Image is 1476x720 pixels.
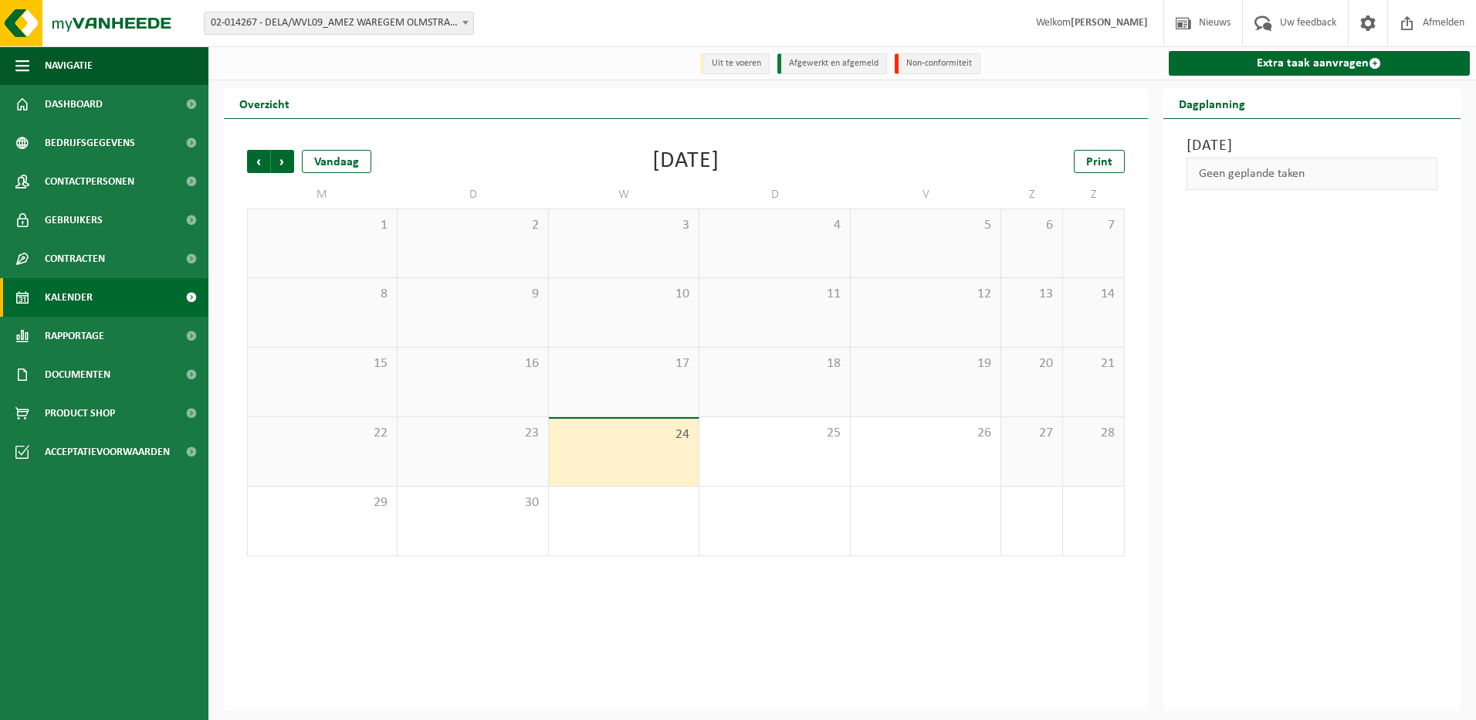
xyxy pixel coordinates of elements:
span: Gebruikers [45,201,103,239]
span: 28 [1071,425,1116,442]
span: Navigatie [45,46,93,85]
span: 6 [1009,217,1055,234]
span: Dashboard [45,85,103,124]
span: 26 [858,425,993,442]
span: 16 [405,355,540,372]
li: Non-conformiteit [895,53,980,74]
span: Print [1086,156,1112,168]
strong: [PERSON_NAME] [1071,17,1148,29]
span: Product Shop [45,394,115,433]
span: 02-014267 - DELA/WVL09_AMEZ WAREGEM OLMSTRAAT - WAREGEM [205,12,473,34]
span: 1 [256,217,389,234]
span: Contactpersonen [45,162,134,201]
div: Vandaag [302,150,371,173]
span: 8 [256,286,389,303]
td: V [851,181,1001,209]
span: Vorige [247,150,270,173]
span: 5 [858,217,993,234]
span: 25 [707,425,841,442]
span: 19 [858,355,993,372]
td: W [549,181,699,209]
span: Bedrijfsgegevens [45,124,135,162]
a: Print [1074,150,1125,173]
div: [DATE] [652,150,719,173]
span: 9 [405,286,540,303]
span: Kalender [45,278,93,317]
span: 14 [1071,286,1116,303]
span: 3 [557,217,691,234]
span: 18 [707,355,841,372]
span: 12 [858,286,993,303]
span: Acceptatievoorwaarden [45,433,170,471]
td: D [699,181,850,209]
td: M [247,181,398,209]
span: 30 [405,494,540,511]
span: 17 [557,355,691,372]
span: 2 [405,217,540,234]
span: 15 [256,355,389,372]
span: Contracten [45,239,105,278]
td: Z [1063,181,1125,209]
h2: Dagplanning [1163,88,1261,118]
span: 23 [405,425,540,442]
td: D [398,181,548,209]
span: 22 [256,425,389,442]
h2: Overzicht [224,88,305,118]
span: 29 [256,494,389,511]
div: Geen geplande taken [1187,158,1438,190]
span: 02-014267 - DELA/WVL09_AMEZ WAREGEM OLMSTRAAT - WAREGEM [204,12,474,35]
h3: [DATE] [1187,134,1438,158]
span: 10 [557,286,691,303]
span: 4 [707,217,841,234]
a: Extra taak aanvragen [1169,51,1471,76]
li: Afgewerkt en afgemeld [777,53,887,74]
span: 13 [1009,286,1055,303]
span: 24 [557,426,691,443]
span: 27 [1009,425,1055,442]
span: 20 [1009,355,1055,372]
td: Z [1001,181,1063,209]
span: Rapportage [45,317,104,355]
span: Documenten [45,355,110,394]
span: 7 [1071,217,1116,234]
span: 21 [1071,355,1116,372]
li: Uit te voeren [700,53,770,74]
span: 11 [707,286,841,303]
span: Volgende [271,150,294,173]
